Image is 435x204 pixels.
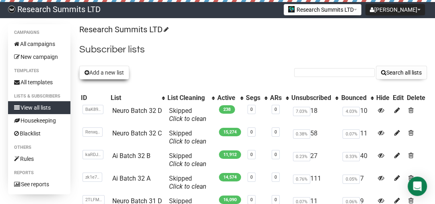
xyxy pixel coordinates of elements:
td: 111 [290,171,339,194]
span: 0.05% [342,175,360,184]
span: Skipped [169,129,206,145]
a: 0 [274,107,277,112]
div: Open Intercom Messenger [408,177,427,196]
td: 58 [290,126,339,149]
a: 0 [274,175,277,180]
a: 0 [250,107,253,112]
span: 0.33% [342,152,360,161]
a: 0 [274,197,277,202]
div: List Cleaning [167,94,208,102]
span: zk1e7.. [82,173,102,182]
li: Campaigns [8,28,70,37]
div: Segs [246,94,260,102]
span: Skipped [169,175,206,190]
th: ARs: No sort applied, activate to apply an ascending sort [268,92,290,104]
li: Templates [8,66,70,76]
th: List: No sort applied, activate to apply an ascending sort [109,92,165,104]
a: All campaigns [8,37,70,50]
div: ARs [270,94,282,102]
a: Blacklist [8,127,70,140]
a: New campaign [8,50,70,63]
a: Housekeeping [8,114,70,127]
a: Neuro Batch 32 C [112,129,162,137]
a: 0 [274,152,277,157]
th: Active: No sort applied, activate to apply an ascending sort [216,92,244,104]
div: ID [81,94,107,102]
a: 0 [250,129,253,135]
button: Search all lists [376,66,427,79]
a: Click to clean [169,137,206,145]
a: Rules [8,152,70,165]
th: List Cleaning: No sort applied, activate to apply an ascending sort [166,92,216,104]
h2: Subscriber lists [79,42,427,57]
li: Lists & subscribers [8,92,70,101]
button: Research Summits LTD [284,4,361,15]
a: Ai Batch 32 A [112,175,150,182]
a: Neuro Batch 32 D [112,107,162,114]
span: 0.23% [293,152,310,161]
td: 27 [290,149,339,171]
th: ID: No sort applied, sorting is disabled [79,92,109,104]
span: Skipped [169,107,206,123]
button: [PERSON_NAME] [365,4,425,15]
a: 0 [250,175,253,180]
td: 18 [290,104,339,126]
a: See reports [8,178,70,191]
span: 0.07% [342,129,360,139]
span: BaK89.. [82,105,103,114]
div: Hide [376,94,390,102]
th: Bounced: No sort applied, activate to apply an ascending sort [339,92,374,104]
a: Click to clean [169,160,206,168]
div: List [111,94,157,102]
img: bccbfd5974049ef095ce3c15df0eef5a [8,6,15,13]
span: 15,274 [219,128,241,136]
a: 0 [250,152,253,157]
li: Others [8,143,70,152]
a: Click to clean [169,115,206,123]
th: Delete: No sort applied, sorting is disabled [405,92,427,104]
div: Bounced [341,94,366,102]
span: 238 [219,105,235,114]
a: Click to clean [169,183,206,190]
a: 0 [250,197,253,202]
th: Segs: No sort applied, activate to apply an ascending sort [244,92,268,104]
a: 0 [274,129,277,135]
span: 0.38% [293,129,310,139]
span: 4.03% [342,107,360,116]
span: kaRDJ.. [82,150,103,159]
span: 11,912 [219,150,241,159]
a: Ai Batch 32 B [112,152,150,160]
img: 2.jpg [288,6,295,12]
th: Unsubscribed: No sort applied, activate to apply an ascending sort [290,92,339,104]
th: Edit: No sort applied, sorting is disabled [391,92,405,104]
span: 0.76% [293,175,310,184]
div: Delete [407,94,425,102]
div: Unsubscribed [291,94,331,102]
td: 10 [339,104,374,126]
td: 40 [339,149,374,171]
a: View all lists [8,101,70,114]
th: Hide: No sort applied, sorting is disabled [375,92,391,104]
span: 7.03% [293,107,310,116]
td: 7 [339,171,374,194]
span: 14,574 [219,173,241,181]
div: Active [217,94,236,102]
div: Edit [393,94,404,102]
td: 11 [339,126,374,149]
li: Reports [8,168,70,178]
a: Research Summits LTD [79,25,167,34]
span: Skipped [169,152,206,168]
button: Add a new list [79,66,129,79]
a: All templates [8,76,70,89]
span: 16,090 [219,196,241,204]
span: Renxq.. [82,127,103,137]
